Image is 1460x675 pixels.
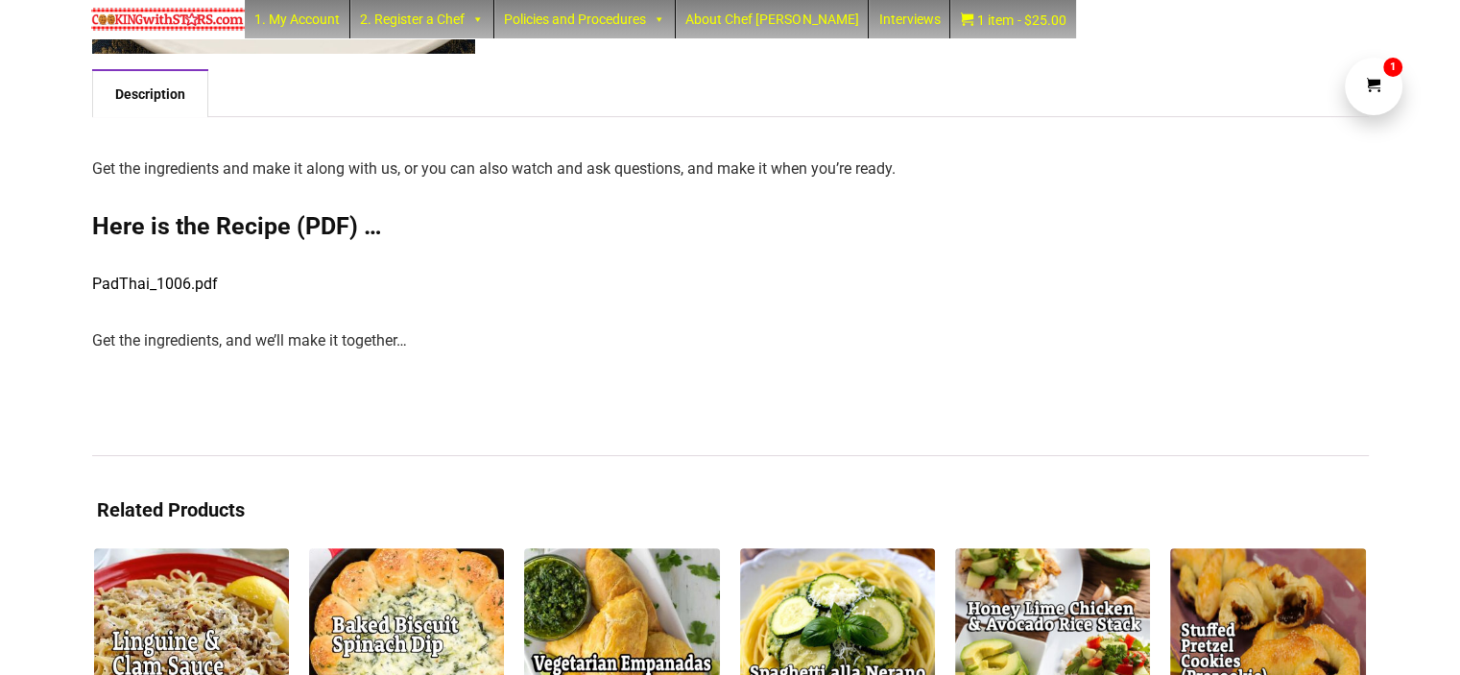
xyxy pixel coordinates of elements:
a: Cart1 [1345,58,1402,115]
h2: Here is the Recipe (PDF) … [92,212,1369,241]
span: 1 item [977,1,1014,39]
i: Cart [960,12,977,28]
a: PadThai_1006.pdf [92,275,218,293]
i: Cart [1367,78,1381,95]
p: Get the ingredients and make it along with us, or you can also watch and ask questions, and make ... [92,156,1369,182]
h3: Related Products [97,496,1364,523]
span: 1 [1383,58,1402,77]
span: $25.00 [1014,1,1066,39]
p: Get the ingredients, and we’ll make it together… [92,327,1369,354]
img: Chef Paula's Cooking With Stars [91,8,245,31]
a: Description [92,71,208,117]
